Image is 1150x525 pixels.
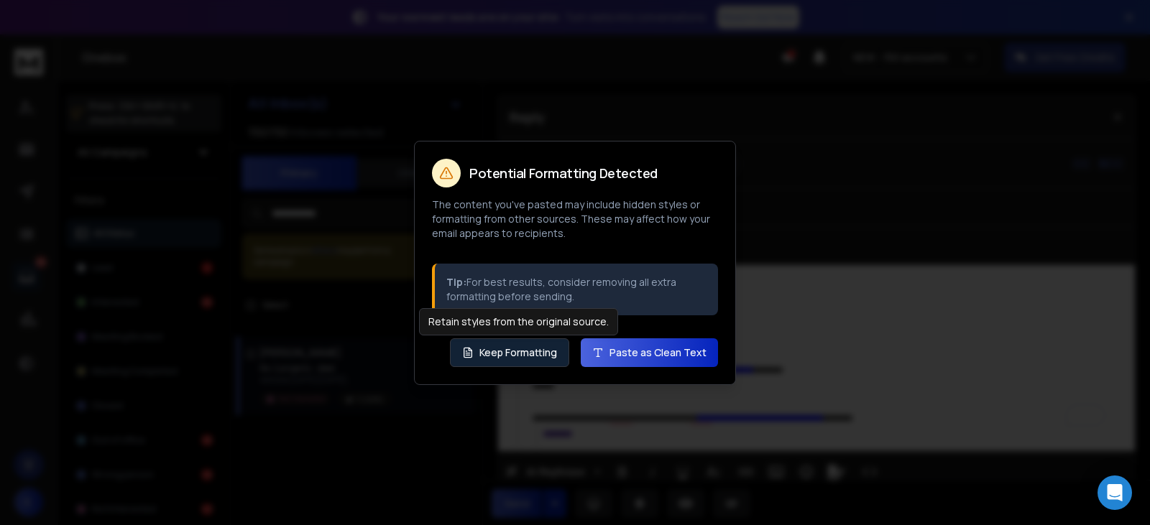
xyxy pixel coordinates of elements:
[1098,475,1132,510] div: Open Intercom Messenger
[581,338,718,367] button: Paste as Clean Text
[469,167,658,180] h2: Potential Formatting Detected
[432,198,718,241] p: The content you've pasted may include hidden styles or formatting from other sources. These may a...
[450,338,569,367] button: Keep Formatting
[446,275,466,289] strong: Tip:
[446,275,707,304] p: For best results, consider removing all extra formatting before sending.
[419,308,618,335] div: Retain styles from the original source.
